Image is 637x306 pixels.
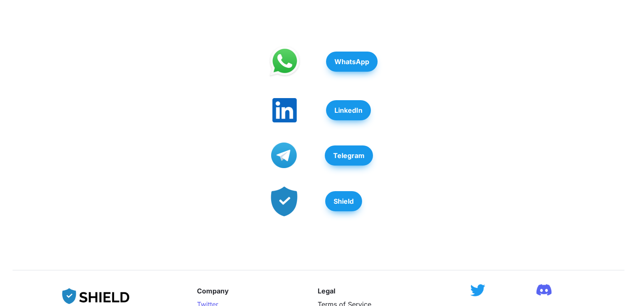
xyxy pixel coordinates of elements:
strong: Legal [318,287,335,295]
a: Shield [325,187,362,215]
strong: WhatsApp [334,57,369,66]
a: WhatsApp [326,47,378,76]
strong: Shield [334,197,354,205]
button: Shield [325,191,362,211]
a: LinkedIn [326,96,371,124]
button: WhatsApp [326,52,378,72]
strong: LinkedIn [334,106,363,114]
strong: Company [197,287,229,295]
strong: Telegram [333,151,365,160]
button: LinkedIn [326,100,371,120]
button: Telegram [325,145,373,166]
a: Telegram [325,141,373,170]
